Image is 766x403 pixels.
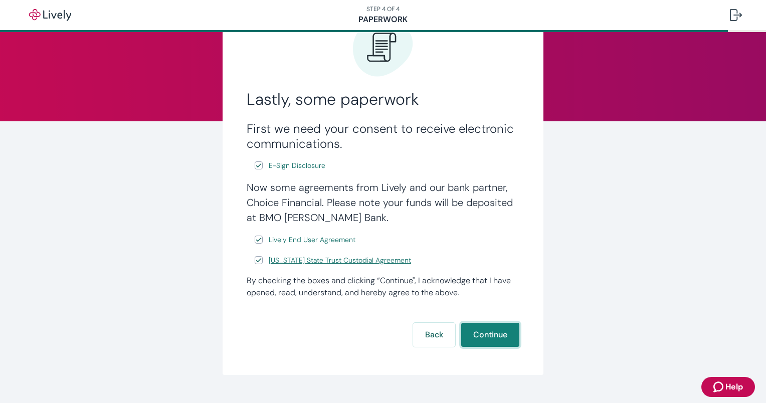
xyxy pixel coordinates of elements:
[247,121,519,151] h3: First we need your consent to receive electronic communications.
[413,323,455,347] button: Back
[267,254,413,267] a: e-sign disclosure document
[269,160,325,171] span: E-Sign Disclosure
[269,255,411,266] span: [US_STATE] State Trust Custodial Agreement
[269,235,355,245] span: Lively End User Agreement
[701,377,755,397] button: Zendesk support iconHelp
[247,89,519,109] h2: Lastly, some paperwork
[22,9,78,21] img: Lively
[461,323,519,347] button: Continue
[247,275,519,299] div: By checking the boxes and clicking “Continue", I acknowledge that I have opened, read, understand...
[267,234,357,246] a: e-sign disclosure document
[247,180,519,225] h4: Now some agreements from Lively and our bank partner, Choice Financial. Please note your funds wi...
[267,159,327,172] a: e-sign disclosure document
[713,381,725,393] svg: Zendesk support icon
[725,381,743,393] span: Help
[722,3,750,27] button: Log out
